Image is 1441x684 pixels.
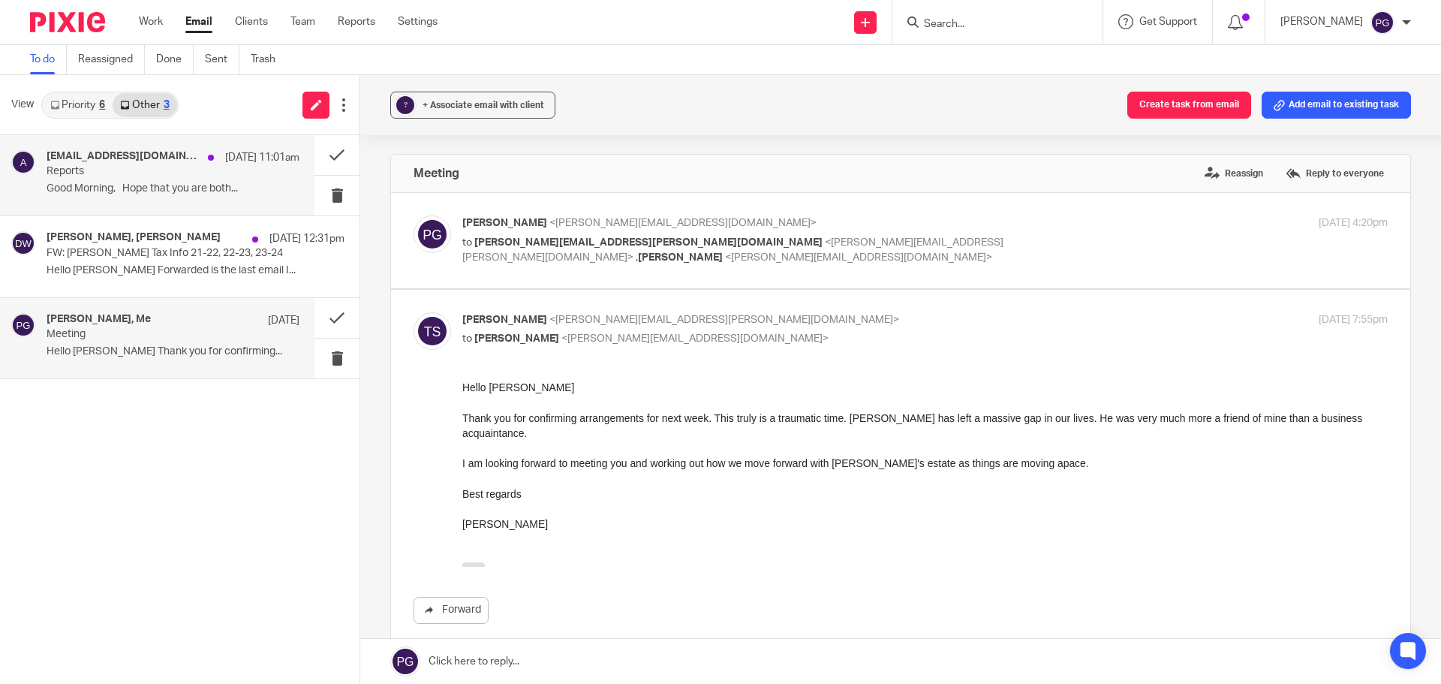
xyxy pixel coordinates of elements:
h4: [PERSON_NAME], Me [47,313,151,326]
span: [PERSON_NAME] [638,252,723,263]
a: Done [156,45,194,74]
span: View [11,97,34,113]
label: Reassign [1201,162,1267,185]
a: Sent [205,45,239,74]
span: to [462,333,472,344]
a: Forward [414,597,489,624]
input: Search [922,18,1057,32]
p: Good Morning, Hope that you are both... [47,182,299,195]
p: [DATE] 12:31pm [269,231,344,246]
p: [DATE] 4:20pm [1319,215,1388,231]
p: FW: [PERSON_NAME] Tax Info 21-22, 22-23, 23-24 [47,247,285,260]
img: svg%3E [1370,11,1394,35]
img: svg%3E [11,150,35,174]
img: svg%3E [11,313,35,337]
p: Meeting [47,328,249,341]
span: + Associate email with client [423,101,544,110]
div: 3 [164,100,170,110]
img: svg%3E [414,312,451,350]
span: , [636,252,638,263]
p: [PERSON_NAME] [1280,14,1363,29]
span: <[PERSON_NAME][EMAIL_ADDRESS][DOMAIN_NAME]> [561,333,829,344]
p: [DATE] [268,313,299,328]
a: Team [290,14,315,29]
p: Reports [47,165,249,178]
p: [DATE] 11:01am [225,150,299,165]
a: Other3 [113,93,176,117]
a: Work [139,14,163,29]
span: [PERSON_NAME][EMAIL_ADDRESS][PERSON_NAME][DOMAIN_NAME] [474,237,823,248]
span: to [462,237,472,248]
a: Clients [235,14,268,29]
a: Reassigned [78,45,145,74]
a: Reports [338,14,375,29]
span: [PERSON_NAME] [474,333,559,344]
span: [PERSON_NAME] [462,218,547,228]
span: <[PERSON_NAME][EMAIL_ADDRESS][DOMAIN_NAME]> [549,218,817,228]
label: Reply to everyone [1282,162,1388,185]
img: Pixie [30,12,105,32]
h4: Meeting [414,166,459,181]
p: Hello [PERSON_NAME] Forwarded is the last email I... [47,264,344,277]
img: svg%3E [11,231,35,255]
a: Settings [398,14,438,29]
div: ? [396,96,414,114]
span: Get Support [1139,17,1197,27]
span: [PERSON_NAME] [462,315,547,325]
button: Create task from email [1127,92,1251,119]
a: To do [30,45,67,74]
p: Hello [PERSON_NAME] Thank you for confirming... [47,345,299,358]
a: Priority6 [43,93,113,117]
h4: [EMAIL_ADDRESS][DOMAIN_NAME] [47,150,200,163]
button: Add email to existing task [1262,92,1411,119]
p: [DATE] 7:55pm [1319,312,1388,328]
a: Trash [251,45,287,74]
div: 6 [99,100,105,110]
a: Email [185,14,212,29]
span: <[PERSON_NAME][EMAIL_ADDRESS][PERSON_NAME][DOMAIN_NAME]> [549,315,899,325]
button: ? + Associate email with client [390,92,555,119]
img: svg%3E [414,215,451,253]
h4: [PERSON_NAME], [PERSON_NAME] [47,231,221,244]
span: <[PERSON_NAME][EMAIL_ADDRESS][DOMAIN_NAME]> [725,252,992,263]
